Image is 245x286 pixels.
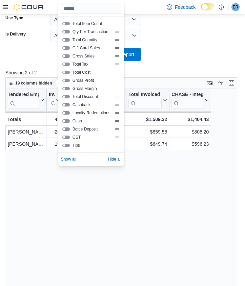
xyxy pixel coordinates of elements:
[5,31,26,37] label: Is Delivery
[61,3,122,14] input: Search columns
[62,63,70,66] button: Total Tax
[62,144,70,147] button: Tips
[49,140,60,148] div: 19
[62,71,70,74] button: Total Cost
[128,92,167,109] button: Total Invoiced
[115,29,120,34] div: Drag handle
[61,157,76,162] span: Show all
[115,21,120,26] div: Drag handle
[227,79,236,87] button: Enter fullscreen
[73,143,112,148] span: Tips
[62,22,70,25] button: Total Item Count
[171,92,209,109] button: CHASE - Integrated
[115,53,120,59] div: Drag handle
[73,29,112,34] span: Qty Per Transaction
[61,155,76,163] button: Show all
[49,92,55,98] div: Invoices Sold
[128,92,162,109] div: Total Invoiced
[73,126,112,132] span: Bottle Deposit
[62,111,70,115] button: Loyalty Redemptions
[171,92,203,98] div: CHASE - Integrated
[6,79,55,87] button: 19 columns hidden
[128,140,167,148] div: $649.74
[14,4,44,10] img: Cova
[171,128,209,136] div: $808.20
[73,70,112,75] span: Total Cost
[128,92,162,98] div: Total Invoiced
[128,128,167,136] div: $859.58
[49,92,55,109] div: Invoices Sold
[115,94,120,99] div: Drag handle
[50,29,141,42] button: All
[49,128,60,136] div: 26
[49,92,60,109] button: Invoices Sold
[73,62,112,67] span: Total Tax
[115,62,120,67] div: Drag handle
[171,115,209,123] div: $1,404.43
[73,37,112,43] span: Total Quantity
[50,13,141,26] button: All
[115,110,120,116] div: Drag handle
[62,95,70,98] button: Total Discount
[8,92,44,109] button: Tendered Employee
[108,155,121,163] button: Hide all
[115,45,120,51] div: Drag handle
[15,80,52,86] span: 19 columns hidden
[62,103,70,106] button: Cashback
[49,115,60,123] div: 45
[8,128,44,136] div: [PERSON_NAME]
[115,135,120,140] div: Drag handle
[73,135,112,140] span: GST
[115,126,120,132] div: Drag handle
[115,118,120,124] div: Drag handle
[115,143,120,148] div: Drag handle
[73,118,112,124] span: Cash
[231,3,240,11] div: Emily Rhese
[233,3,239,11] span: ER
[73,110,112,116] span: Loyalty Redemptions
[115,78,120,83] div: Drag handle
[62,136,70,139] button: GST
[7,115,44,123] div: Totals
[62,38,70,42] button: Total Quantity
[73,78,112,83] span: Gross Profit
[217,79,225,87] button: Display options
[108,157,121,162] span: Hide all
[206,79,214,87] button: Keyboard shortcuts
[115,102,120,108] div: Drag handle
[62,87,70,90] button: Gross Margin
[73,94,112,99] span: Total Discount
[171,92,203,109] div: CHASE - Integrated
[8,92,39,109] div: Tendered Employee
[5,15,23,21] label: Use Type
[175,4,196,10] span: Feedback
[227,3,229,11] p: |
[115,37,120,43] div: Drag handle
[73,21,112,26] span: Total Item Count
[62,127,70,131] button: Bottle Deposit
[171,140,209,148] div: $596.23
[8,140,44,148] div: [PERSON_NAME]
[62,54,70,58] button: Gross Sales
[115,70,120,75] div: Drag handle
[62,119,70,123] button: Cash
[115,86,120,91] div: Drag handle
[73,102,112,108] span: Cashback
[8,92,39,98] div: Tendered Employee
[62,79,70,82] button: Gross Profit
[128,115,167,123] div: $1,509.32
[62,46,70,50] button: Gift Card Sales
[201,3,215,10] input: Dark Mode
[5,69,240,76] p: Showing 2 of 2
[62,30,70,33] button: Qty Per Transaction
[164,0,198,14] a: Feedback
[73,53,112,59] span: Gross Sales
[73,45,112,51] span: Gift Card Sales
[73,86,112,91] span: Gross Margin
